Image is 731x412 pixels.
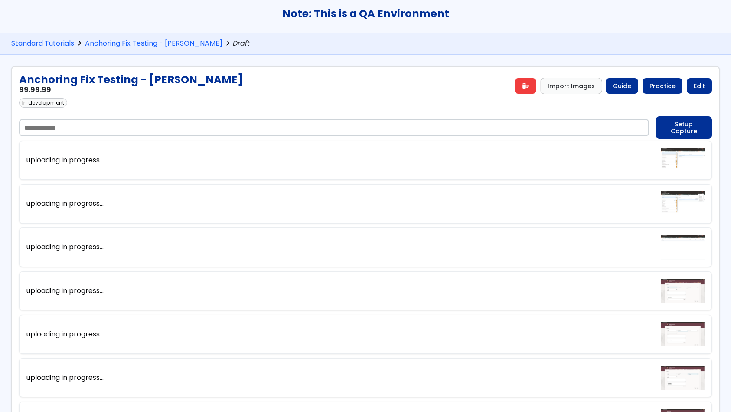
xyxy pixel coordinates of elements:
[26,374,104,382] div: uploading in progress...
[26,243,104,251] div: uploading in progress...
[661,279,705,303] img: 6xUGKI0AAFjEEgAAAAAAAItYAgAAAAAAYBFLAAAAAAAALGIJAAAAAACARSwBAAAAAACwiCUAAAAAAAAWsQQAAAAAAMAilgAAA...
[661,148,705,172] img: wPkYPUiDdakewAAAABJRU5ErkJggg==
[661,191,705,216] img: BwcCWiESaVpMAAAAAElFTkSuQmCC
[661,366,705,390] img: UAAAAAElFTkSuQmCC
[656,116,712,139] button: Setup Capture
[643,78,682,94] a: Practice
[19,74,243,86] h2: Anchoring Fix Testing - [PERSON_NAME]
[85,40,222,48] a: Anchoring Fix Testing - [PERSON_NAME]
[74,40,85,48] span: chevron_right
[233,40,251,48] span: Draft
[26,200,104,208] div: uploading in progress...
[19,86,243,94] h3: 99.99.99
[661,322,705,346] img: 8PYw4Xx+5My+QAAAAASUVORK5CYII=
[11,40,74,48] a: Standard Tutorials
[26,287,104,295] div: uploading in progress...
[606,78,638,94] a: Guide
[26,330,104,338] div: uploading in progress...
[687,78,712,94] a: Edit
[26,156,104,164] div: uploading in progress...
[522,82,529,89] span: delete_sweep
[222,40,233,48] span: chevron_right
[515,78,536,94] a: delete_sweep
[661,235,705,259] img: 8lxuX1GXby3tc8ln7rByvD14zUOJ9dzsx1bv0f+HwcNx9GKyWXJAAAAAElFTkSuQmCC
[541,78,602,94] button: Import Images
[19,98,67,108] div: In development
